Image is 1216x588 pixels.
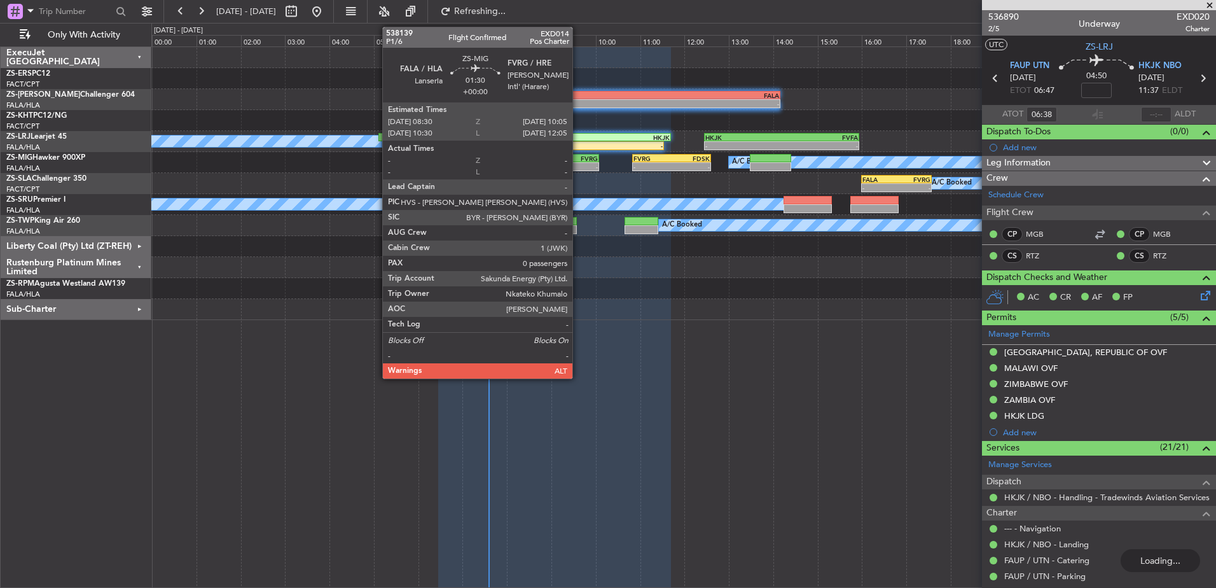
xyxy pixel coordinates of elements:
[1028,291,1039,304] span: AC
[6,175,32,183] span: ZS-SLA
[6,143,40,152] a: FALA/HLA
[216,6,276,17] span: [DATE] - [DATE]
[1026,250,1054,262] a: RTZ
[932,174,972,193] div: A/C Booked
[1121,549,1200,572] div: Loading...
[6,154,85,162] a: ZS-MIGHawker 900XP
[729,35,773,46] div: 13:00
[285,35,329,46] div: 03:00
[1026,228,1054,240] a: MGB
[1129,249,1150,263] div: CS
[988,189,1044,202] a: Schedule Crew
[1004,395,1055,405] div: ZAMBIA OVF
[14,25,138,45] button: Only With Activity
[439,226,484,234] div: -
[1138,60,1182,73] span: HKJK NBO
[986,506,1017,521] span: Charter
[986,125,1051,139] span: Dispatch To-Dos
[986,311,1016,325] span: Permits
[1002,227,1023,241] div: CP
[1034,85,1054,97] span: 06:47
[6,91,80,99] span: ZS-[PERSON_NAME]
[197,35,241,46] div: 01:00
[6,80,39,89] a: FACT/CPT
[6,133,67,141] a: ZS-LRJLearjet 45
[596,35,640,46] div: 10:00
[672,155,710,162] div: FDSK
[1003,142,1210,153] div: Add new
[6,217,34,225] span: ZS-TWP
[1004,379,1068,389] div: ZIMBABWE OVF
[329,35,374,46] div: 04:00
[6,290,40,299] a: FALA/HLA
[897,184,930,192] div: -
[1086,70,1107,83] span: 04:50
[1060,291,1071,304] span: CR
[1004,555,1089,566] a: FAUP / UTN - Catering
[1160,440,1189,454] span: (21/21)
[684,35,729,46] div: 12:00
[6,227,40,236] a: FALA/HLA
[1177,10,1210,24] span: EXD020
[6,175,86,183] a: ZS-SLAChallenger 350
[986,270,1107,285] span: Dispatch Checks and Weather
[1004,410,1044,421] div: HKJK LDG
[501,92,640,99] div: DGAA
[1138,72,1164,85] span: [DATE]
[6,164,40,173] a: FALA/HLA
[1004,347,1167,358] div: [GEOGRAPHIC_DATA], REPUBLIC OF OVF
[862,184,896,192] div: -
[434,1,511,22] button: Refreshing...
[988,459,1052,472] a: Manage Services
[418,35,463,46] div: 06:00
[6,112,67,120] a: ZS-KHTPC12/NG
[446,134,558,141] div: FAUP
[438,218,483,225] div: FAPE
[862,176,896,183] div: FALA
[439,142,551,150] div: 06:28 Z
[1003,427,1210,438] div: Add new
[1010,85,1031,97] span: ETOT
[6,154,32,162] span: ZS-MIG
[897,176,930,183] div: FVRG
[1004,571,1086,582] a: FAUP / UTN - Parking
[1004,363,1058,374] div: MALAWI OVF
[640,92,779,99] div: FALA
[986,171,1008,186] span: Crew
[6,91,135,99] a: ZS-[PERSON_NAME]Challenger 604
[530,163,563,171] div: -
[640,100,779,108] div: -
[1141,107,1171,122] input: --:--
[1170,311,1189,324] span: (5/5)
[152,35,197,46] div: 00:00
[986,156,1051,171] span: Leg Information
[33,31,134,39] span: Only With Activity
[393,218,438,225] div: FALA
[6,280,125,288] a: ZS-RPMAgusta Westland AW139
[1004,492,1210,503] a: HKJK / NBO - Handling - Tradewinds Aviation Services
[6,196,33,204] span: ZS-SRU
[241,35,286,46] div: 02:00
[1129,227,1150,241] div: CP
[988,328,1050,341] a: Manage Permits
[672,163,710,171] div: -
[1162,85,1182,97] span: ELDT
[1010,72,1036,85] span: [DATE]
[705,134,782,141] div: HKJK
[1177,24,1210,34] span: Charter
[1010,60,1049,73] span: FAUP UTN
[1092,291,1102,304] span: AF
[782,134,858,141] div: FVFA
[453,7,507,16] span: Refreshing...
[782,142,858,150] div: -
[732,153,772,172] div: A/C Booked
[394,226,439,234] div: 05:26 Z
[951,35,995,46] div: 18:00
[986,441,1019,456] span: Services
[6,217,80,225] a: ZS-TWPKing Air 260
[1079,17,1120,31] div: Underway
[906,35,951,46] div: 17:00
[564,163,598,171] div: -
[662,216,702,235] div: A/C Booked
[988,10,1019,24] span: 536890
